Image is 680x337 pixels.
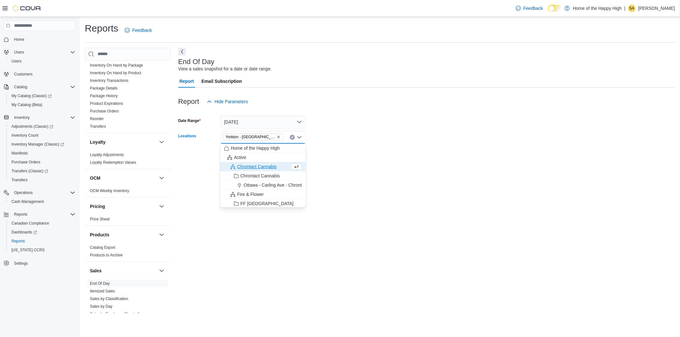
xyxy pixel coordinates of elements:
[11,133,39,138] span: Inventory Count
[9,101,45,109] a: My Catalog (Beta)
[240,173,280,179] span: Chrontact Cannabis
[90,289,115,294] span: Itemized Sales
[201,75,242,88] span: Email Subscription
[11,211,30,218] button: Reports
[9,149,30,157] a: Manifests
[220,144,306,153] button: Home of the Happy High
[9,158,75,166] span: Purchase Orders
[178,118,201,123] label: Date Range
[14,37,24,42] span: Home
[9,92,75,100] span: My Catalog (Classic)
[9,167,75,175] span: Transfers (Classic)
[90,245,115,250] span: Catalog Export
[158,267,165,275] button: Sales
[11,48,75,56] span: Users
[11,142,64,147] span: Inventory Manager (Classic)
[90,116,104,121] span: Reorder
[6,197,78,206] button: Cash Management
[9,246,75,254] span: Washington CCRS
[90,296,128,301] span: Sales by Classification
[11,36,27,43] a: Home
[90,78,128,83] a: Inventory Transactions
[11,259,75,267] span: Settings
[90,86,118,91] span: Package Details
[9,149,75,157] span: Manifests
[90,312,140,316] a: Sales by Employee (Created)
[6,122,78,131] a: Adjustments (Classic)
[6,57,78,66] button: Users
[90,203,105,210] h3: Pricing
[90,117,104,121] a: Reorder
[513,2,545,15] a: Feedback
[90,160,136,165] a: Loyalty Redemption Values
[234,154,246,161] span: Active
[6,149,78,158] button: Manifests
[6,246,78,255] button: [US_STATE] CCRS
[90,139,157,145] button: Loyalty
[158,231,165,239] button: Products
[11,211,75,218] span: Reports
[220,171,306,181] button: Chrontact Cannabis
[1,69,78,79] button: Customers
[158,203,165,210] button: Pricing
[237,191,264,197] span: Fire & Flower
[11,35,75,43] span: Home
[90,152,124,157] span: Loyalty Adjustments
[158,138,165,146] button: Loyalty
[9,57,75,65] span: Users
[11,70,35,78] a: Customers
[240,200,294,207] span: FF [GEOGRAPHIC_DATA]
[11,189,75,197] span: Operations
[9,101,75,109] span: My Catalog (Beta)
[90,304,113,309] span: Sales by Day
[573,4,622,12] p: Home of the Happy High
[178,133,196,139] label: Locations
[1,82,78,91] button: Catalog
[6,100,78,109] button: My Catalog (Beta)
[14,261,28,266] span: Settings
[1,113,78,122] button: Inventory
[9,167,51,175] a: Transfers (Classic)
[9,176,30,184] a: Transfers
[11,189,35,197] button: Operations
[277,135,281,139] button: Remove Yorkton - York Station - Fire & Flower from selection in this group
[523,5,543,11] span: Feedback
[629,4,634,12] span: SA
[90,268,157,274] button: Sales
[85,187,171,197] div: OCM
[223,133,283,140] span: Yorkton - York Station - Fire & Flower
[178,58,215,66] h3: End Of Day
[90,124,106,129] a: Transfers
[122,24,154,37] a: Feedback
[231,145,280,151] span: Home of the Happy High
[6,158,78,167] button: Purchase Orders
[158,174,165,182] button: OCM
[9,198,46,205] a: Cash Management
[9,140,75,148] span: Inventory Manager (Classic)
[90,268,102,274] h3: Sales
[13,5,41,11] img: Cova
[9,219,52,227] a: Canadian Compliance
[11,83,30,91] button: Catalog
[215,98,248,105] span: Hide Parameters
[90,189,129,193] a: OCM Weekly Inventory
[624,4,625,12] p: |
[90,281,110,286] a: End Of Day
[11,221,49,226] span: Canadian Compliance
[14,50,24,55] span: Users
[132,27,152,33] span: Feedback
[6,91,78,100] a: My Catalog (Classic)
[9,57,24,65] a: Users
[90,175,157,181] button: OCM
[9,228,40,236] a: Dashboards
[90,71,141,75] a: Inventory On Hand by Product
[220,116,306,128] button: [DATE]
[11,199,44,204] span: Cash Management
[90,109,119,113] a: Purchase Orders
[290,135,295,140] button: Clear input
[178,48,186,55] button: Next
[9,92,54,100] a: My Catalog (Classic)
